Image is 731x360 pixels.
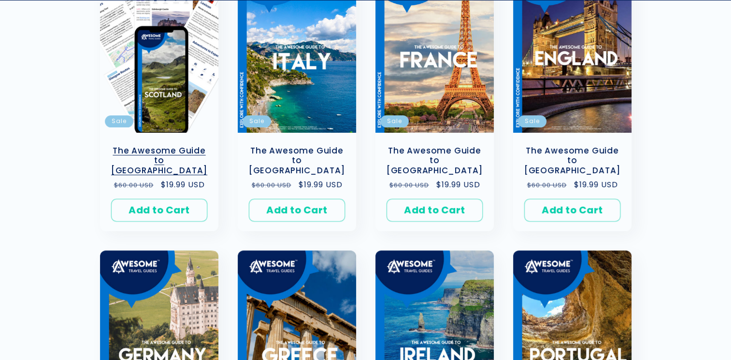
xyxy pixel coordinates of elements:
[111,199,207,222] button: Add to Cart
[110,146,209,176] a: The Awesome Guide to [GEOGRAPHIC_DATA]
[247,146,346,176] a: The Awesome Guide to [GEOGRAPHIC_DATA]
[385,146,484,176] a: The Awesome Guide to [GEOGRAPHIC_DATA]
[387,199,483,222] button: Add to Cart
[249,199,345,222] button: Add to Cart
[524,199,620,222] button: Add to Cart
[523,146,622,176] a: The Awesome Guide to [GEOGRAPHIC_DATA]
